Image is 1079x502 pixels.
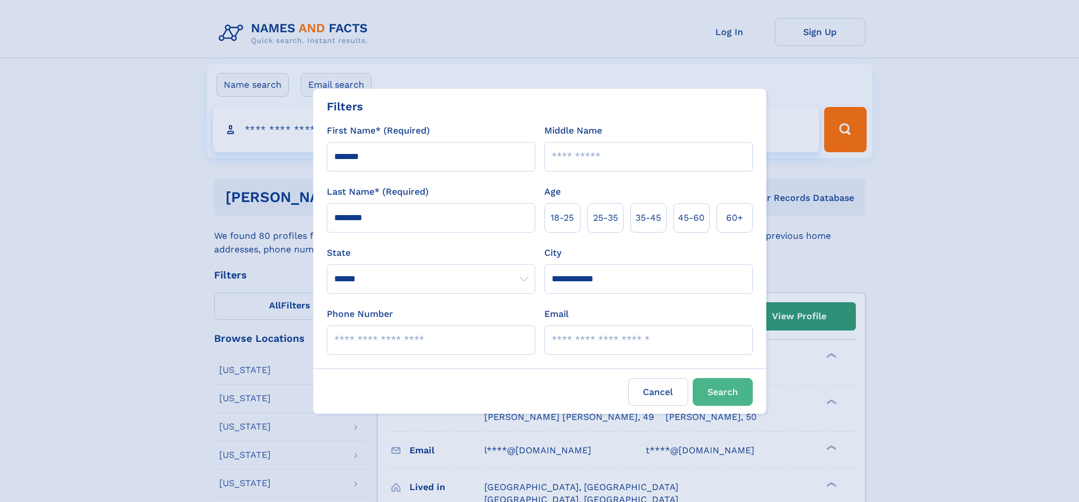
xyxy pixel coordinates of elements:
div: Filters [327,98,363,115]
label: Age [544,185,561,199]
span: 18‑25 [551,211,574,225]
span: 45‑60 [678,211,705,225]
label: First Name* (Required) [327,124,430,138]
label: City [544,246,561,260]
span: 25‑35 [593,211,618,225]
label: Email [544,307,569,321]
label: Last Name* (Required) [327,185,429,199]
label: State [327,246,535,260]
label: Phone Number [327,307,393,321]
button: Search [693,378,753,406]
span: 35‑45 [636,211,661,225]
label: Middle Name [544,124,602,138]
label: Cancel [628,378,688,406]
span: 60+ [726,211,743,225]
